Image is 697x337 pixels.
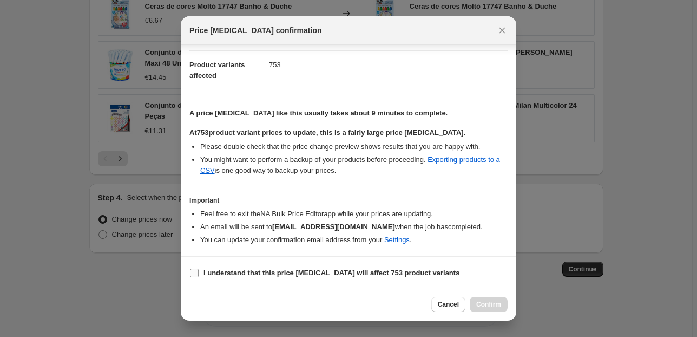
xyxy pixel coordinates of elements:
[272,223,395,231] b: [EMAIL_ADDRESS][DOMAIN_NAME]
[189,128,465,137] b: At 753 product variant prices to update, this is a fairly large price [MEDICAL_DATA].
[200,209,508,219] li: Feel free to exit the NA Bulk Price Editor app while your prices are updating.
[200,154,508,176] li: You might want to perform a backup of your products before proceeding. is one good way to backup ...
[189,196,508,205] h3: Important
[200,141,508,152] li: Please double check that the price change preview shows results that you are happy with.
[269,50,508,79] dd: 753
[189,25,322,36] span: Price [MEDICAL_DATA] confirmation
[203,269,459,277] b: I understand that this price [MEDICAL_DATA] will affect 753 product variants
[384,236,410,244] a: Settings
[495,23,510,38] button: Close
[200,235,508,245] li: You can update your confirmation email address from your .
[200,222,508,232] li: An email will be sent to when the job has completed .
[189,61,245,80] span: Product variants affected
[189,109,448,117] b: A price [MEDICAL_DATA] like this usually takes about 9 minutes to complete.
[200,155,500,174] a: Exporting products to a CSV
[438,300,459,309] span: Cancel
[431,297,465,312] button: Cancel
